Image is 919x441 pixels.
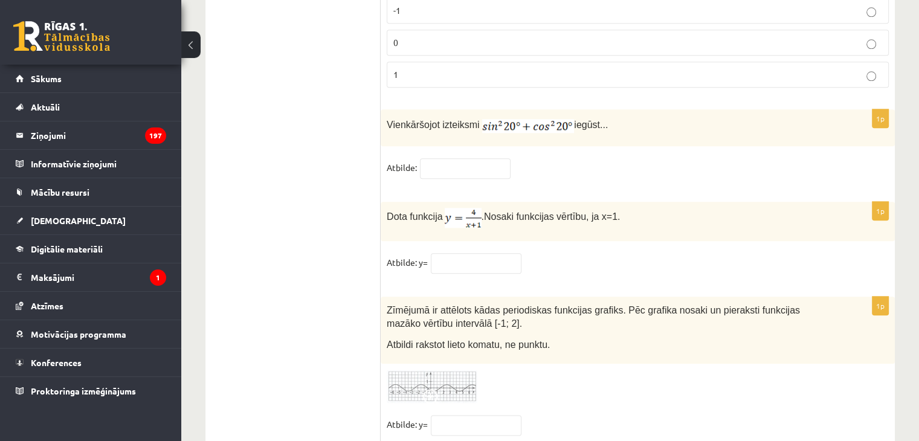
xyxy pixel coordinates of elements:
[387,340,550,350] span: Atbildi rakstot lieto komatu, ne punktu.
[16,235,166,263] a: Digitālie materiāli
[866,7,876,17] input: -1
[16,150,166,178] a: Informatīvie ziņojumi
[445,208,482,228] img: AQu9O3Pfbz4EAAAAAElFTkSuQmCC
[31,300,63,311] span: Atzīmes
[31,385,136,396] span: Proktoringa izmēģinājums
[31,121,166,149] legend: Ziņojumi
[387,415,428,433] p: Atbilde: y=
[31,187,89,198] span: Mācību resursi
[16,377,166,405] a: Proktoringa izmēģinājums
[866,71,876,81] input: 1
[13,21,110,51] a: Rīgas 1. Tālmācības vidusskola
[16,65,166,92] a: Sākums
[31,263,166,291] legend: Maksājumi
[31,243,103,254] span: Digitālie materiāli
[482,211,484,222] span: .
[16,121,166,149] a: Ziņojumi197
[387,370,477,403] img: 1.png
[31,357,82,368] span: Konferences
[31,215,126,226] span: [DEMOGRAPHIC_DATA]
[387,158,417,176] p: Atbilde:
[31,150,166,178] legend: Informatīvie ziņojumi
[866,39,876,49] input: 0
[145,127,166,144] i: 197
[872,109,889,128] p: 1p
[393,69,398,80] span: 1
[393,5,401,16] span: -1
[16,349,166,376] a: Konferences
[16,178,166,206] a: Mācību resursi
[393,37,398,48] span: 0
[16,263,166,291] a: Maksājumi1
[482,119,574,133] img: GaZszqxwjqQAAAABJRU5ErkJggg==
[31,73,62,84] span: Sākums
[872,201,889,220] p: 1p
[16,207,166,234] a: [DEMOGRAPHIC_DATA]
[16,292,166,320] a: Atzīmes
[387,211,443,222] span: Dota funkcija
[31,101,60,112] span: Aktuāli
[16,93,166,121] a: Aktuāli
[150,269,166,286] i: 1
[387,253,428,271] p: Atbilde: y=
[872,296,889,315] p: 1p
[16,320,166,348] a: Motivācijas programma
[31,329,126,340] span: Motivācijas programma
[387,305,800,329] span: Zīmējumā ir attēlots kādas periodiskas funkcijas grafiks. Pēc grafika nosaki un pieraksti funkcij...
[387,120,480,130] span: Vienkāršojot izteiksmi
[484,211,620,222] span: Nosaki funkcijas vērtību, ja x=1.
[574,120,608,130] span: iegūst...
